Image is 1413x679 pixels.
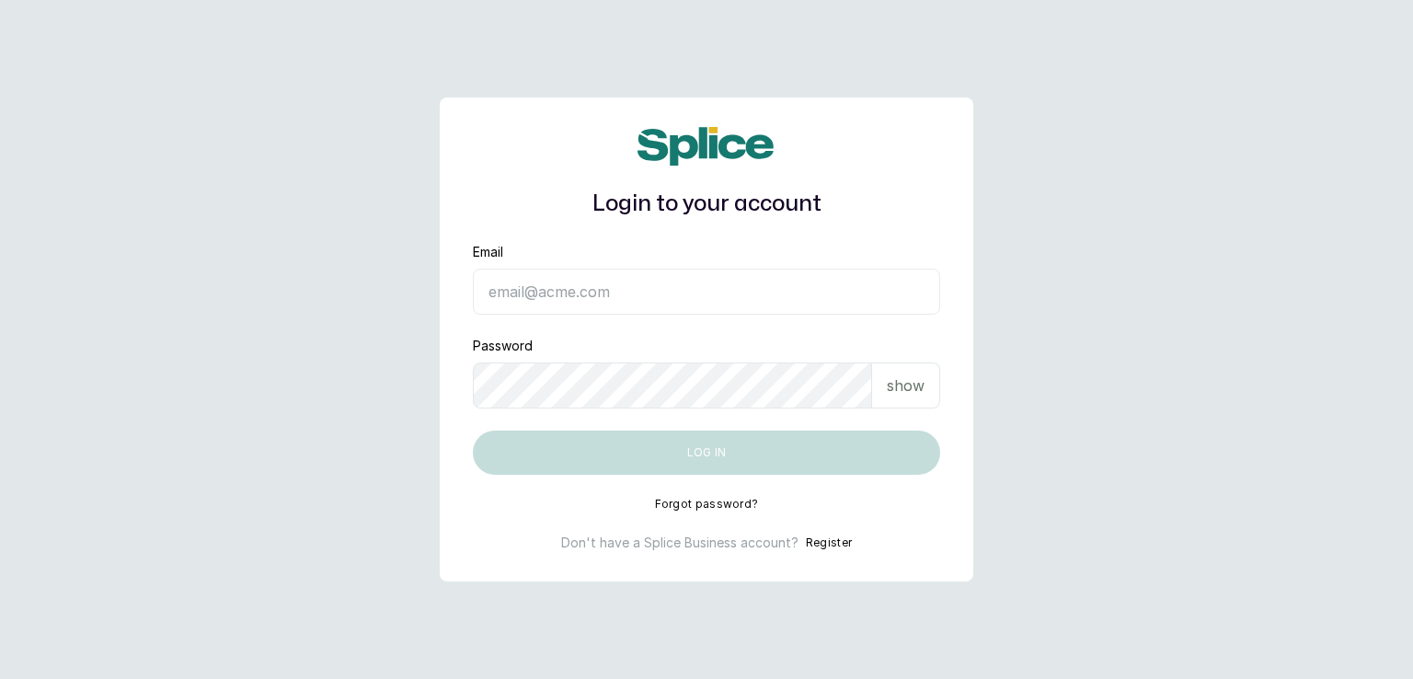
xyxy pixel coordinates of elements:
label: Password [473,337,533,355]
label: Email [473,243,503,261]
p: Don't have a Splice Business account? [561,534,798,552]
h1: Login to your account [473,188,940,221]
input: email@acme.com [473,269,940,315]
button: Log in [473,431,940,475]
p: show [887,374,925,397]
button: Register [806,534,852,552]
button: Forgot password? [655,497,759,512]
